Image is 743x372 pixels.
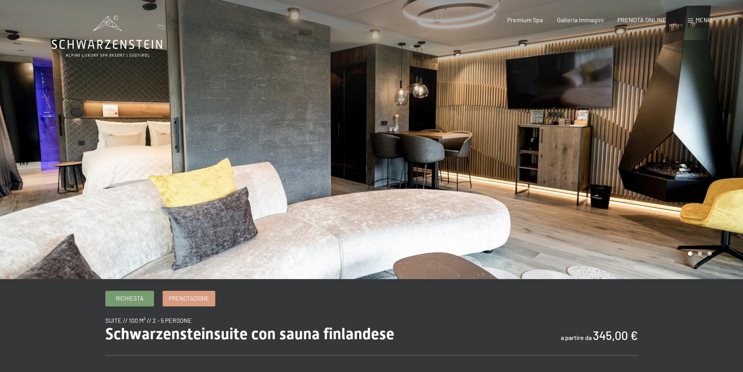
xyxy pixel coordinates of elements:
[593,328,638,342] b: 345,00 €
[507,16,543,23] a: Premium Spa
[169,294,209,303] span: Prenotazione
[116,294,144,303] span: Richiesta
[561,334,592,341] span: a partire da
[105,325,394,343] span: Schwarzensteinsuite con sauna finlandese
[695,16,712,23] span: Menu
[557,16,604,23] a: Galleria immagini
[105,317,192,324] span: suite // 100 m² // 2 - 5 persone
[106,291,154,306] a: Richiesta
[617,16,667,23] a: PRENOTA ONLINE
[163,291,215,306] a: Prenotazione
